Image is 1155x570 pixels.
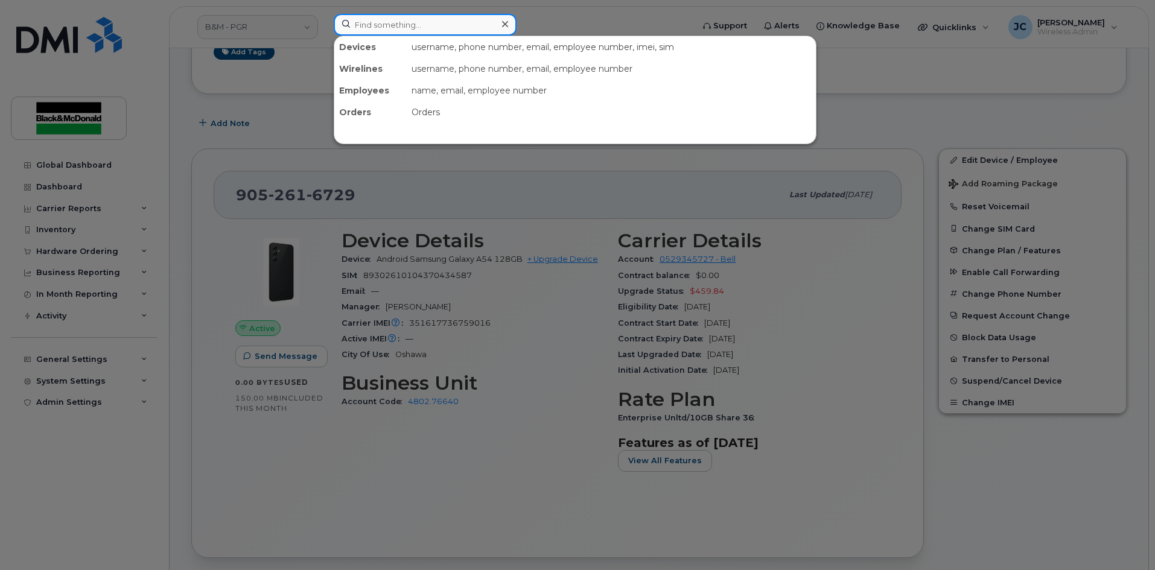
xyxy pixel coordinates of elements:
[334,36,407,58] div: Devices
[407,101,816,123] div: Orders
[407,58,816,80] div: username, phone number, email, employee number
[407,80,816,101] div: name, email, employee number
[407,36,816,58] div: username, phone number, email, employee number, imei, sim
[334,58,407,80] div: Wirelines
[334,80,407,101] div: Employees
[334,14,517,36] input: Find something...
[334,101,407,123] div: Orders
